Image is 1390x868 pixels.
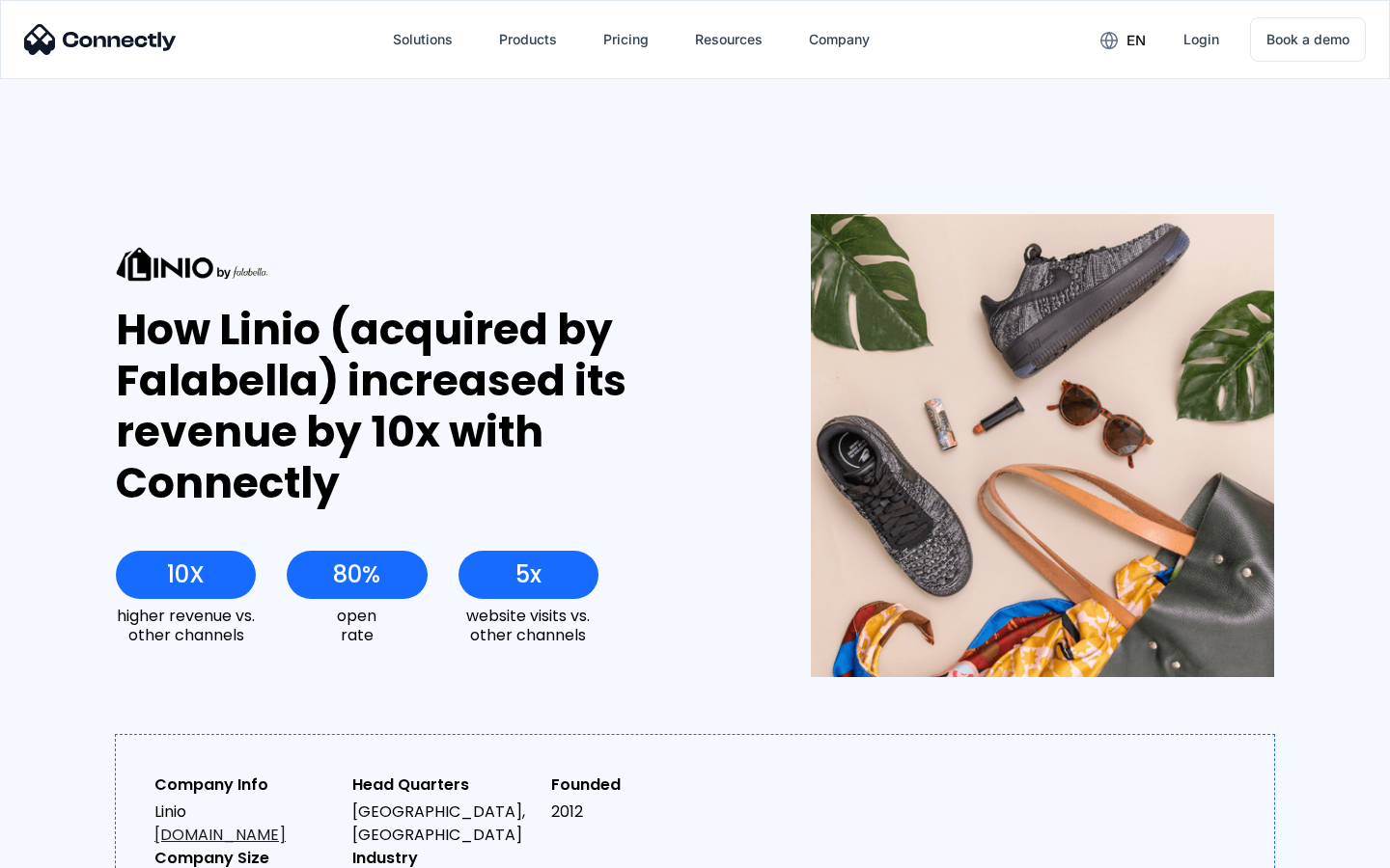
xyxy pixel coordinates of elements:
div: higher revenue vs. other channels [116,607,256,643]
div: Company Info [154,773,337,797]
ul: Language list [39,834,116,861]
div: How Linio (acquired by Falabella) increased its revenue by 10x with Connectly [116,305,740,508]
div: Linio [154,800,337,847]
aside: Language selected: English [19,834,116,861]
div: Company [809,26,870,53]
div: 80% [333,561,380,588]
div: Login [1183,26,1219,53]
img: Connectly Logo [24,24,177,55]
div: Products [499,26,557,53]
div: 5x [515,561,542,588]
a: Book a demo [1250,17,1366,62]
div: open rate [287,607,427,643]
div: Solutions [393,26,453,53]
a: [DOMAIN_NAME] [154,824,286,846]
a: Pricing [588,16,664,63]
div: website visits vs. other channels [459,607,598,643]
div: Head Quarters [352,773,535,797]
div: 10X [167,561,205,588]
div: [GEOGRAPHIC_DATA], [GEOGRAPHIC_DATA] [352,800,535,847]
div: Pricing [603,26,649,53]
div: en [1126,27,1146,54]
div: Resources [695,26,763,53]
div: Founded [551,773,734,797]
div: 2012 [551,800,734,824]
a: Login [1168,16,1235,63]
